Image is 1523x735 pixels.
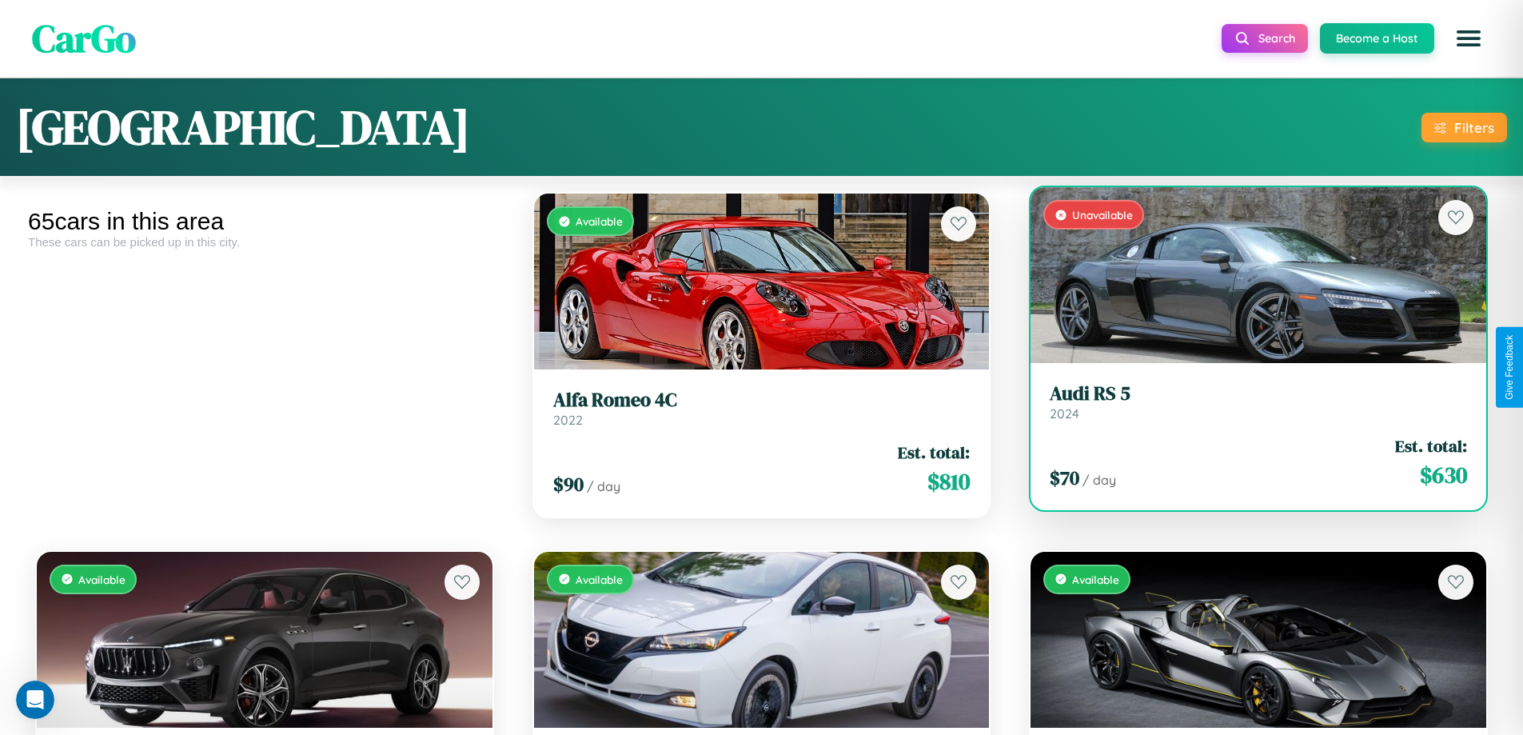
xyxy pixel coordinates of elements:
[1420,459,1467,491] span: $ 630
[553,471,584,497] span: $ 90
[16,681,54,719] iframe: Intercom live chat
[1082,472,1116,488] span: / day
[1050,405,1079,421] span: 2024
[32,12,136,65] span: CarGo
[1421,113,1507,142] button: Filters
[1320,23,1434,54] button: Become a Host
[553,412,583,428] span: 2022
[1446,16,1491,61] button: Open menu
[1504,335,1515,400] div: Give Feedback
[1050,382,1467,421] a: Audi RS 52024
[28,235,501,249] div: These cars can be picked up in this city.
[78,573,126,586] span: Available
[576,573,623,586] span: Available
[576,214,623,228] span: Available
[1050,465,1079,491] span: $ 70
[1222,24,1308,53] button: Search
[1395,434,1467,457] span: Est. total:
[28,208,501,235] div: 65 cars in this area
[1072,208,1133,222] span: Unavailable
[16,94,470,160] h1: [GEOGRAPHIC_DATA]
[927,465,970,497] span: $ 810
[1050,382,1467,405] h3: Audi RS 5
[553,389,971,428] a: Alfa Romeo 4C2022
[553,389,971,412] h3: Alfa Romeo 4C
[898,441,970,464] span: Est. total:
[1454,119,1494,136] div: Filters
[1072,573,1119,586] span: Available
[1258,31,1295,46] span: Search
[587,478,620,494] span: / day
